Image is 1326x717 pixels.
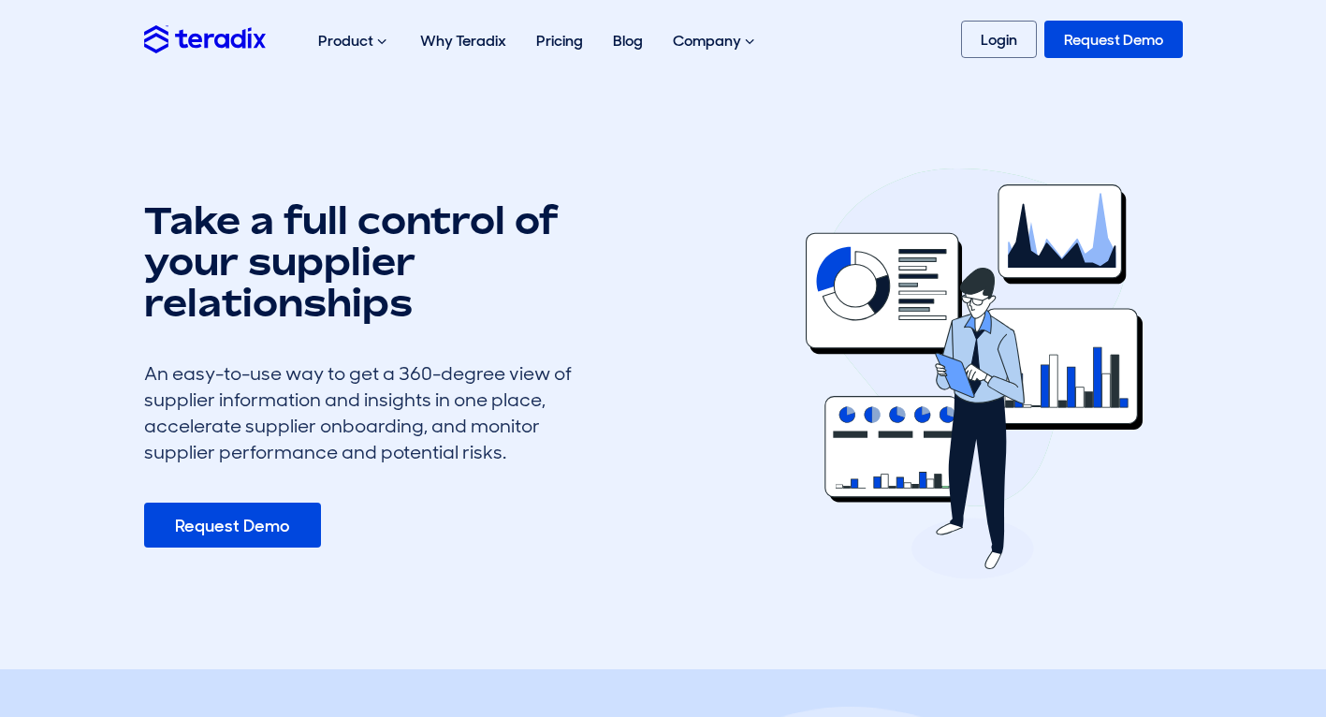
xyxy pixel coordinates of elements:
[303,11,405,71] div: Product
[144,503,321,548] a: Request Demo
[144,199,593,323] h1: Take a full control of your supplier relationships
[806,168,1143,579] img: erfx feature
[961,21,1037,58] a: Login
[598,11,658,70] a: Blog
[405,11,521,70] a: Why Teradix
[658,11,773,71] div: Company
[1044,21,1183,58] a: Request Demo
[144,360,593,465] div: An easy-to-use way to get a 360-degree view of supplier information and insights in one place, ac...
[144,25,266,52] img: Teradix logo
[521,11,598,70] a: Pricing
